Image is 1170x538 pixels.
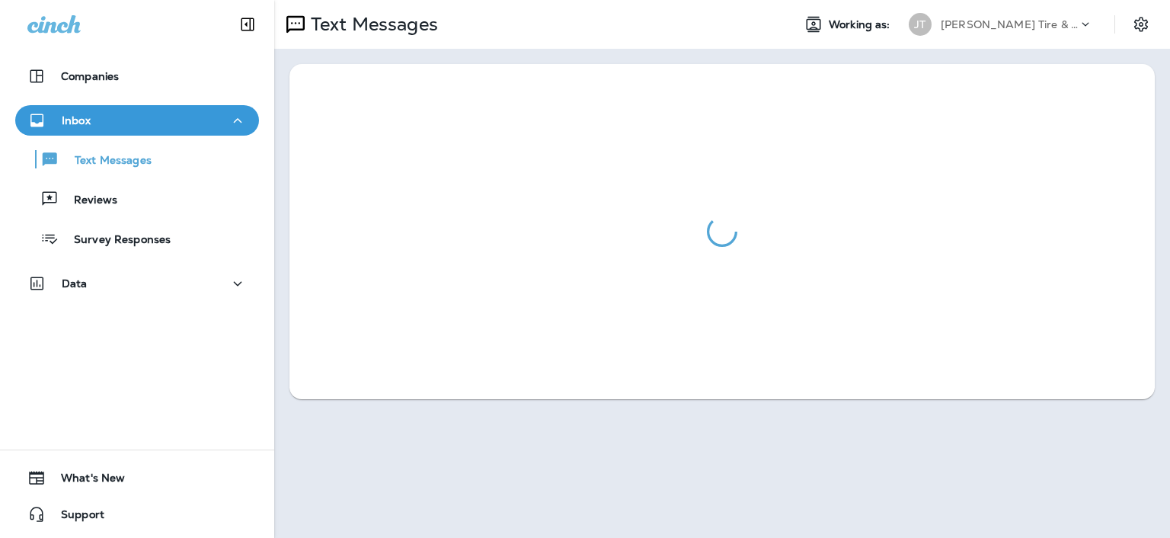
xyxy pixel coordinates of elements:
[59,233,171,248] p: Survey Responses
[59,154,152,168] p: Text Messages
[226,9,269,40] button: Collapse Sidebar
[829,18,893,31] span: Working as:
[46,508,104,527] span: Support
[15,105,259,136] button: Inbox
[941,18,1078,30] p: [PERSON_NAME] Tire & Auto
[46,472,125,490] span: What's New
[15,268,259,299] button: Data
[909,13,932,36] div: JT
[59,194,117,208] p: Reviews
[1127,11,1155,38] button: Settings
[61,70,119,82] p: Companies
[62,277,88,290] p: Data
[15,463,259,493] button: What's New
[15,61,259,91] button: Companies
[15,143,259,175] button: Text Messages
[15,499,259,530] button: Support
[305,13,438,36] p: Text Messages
[15,223,259,255] button: Survey Responses
[15,183,259,215] button: Reviews
[62,114,91,126] p: Inbox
